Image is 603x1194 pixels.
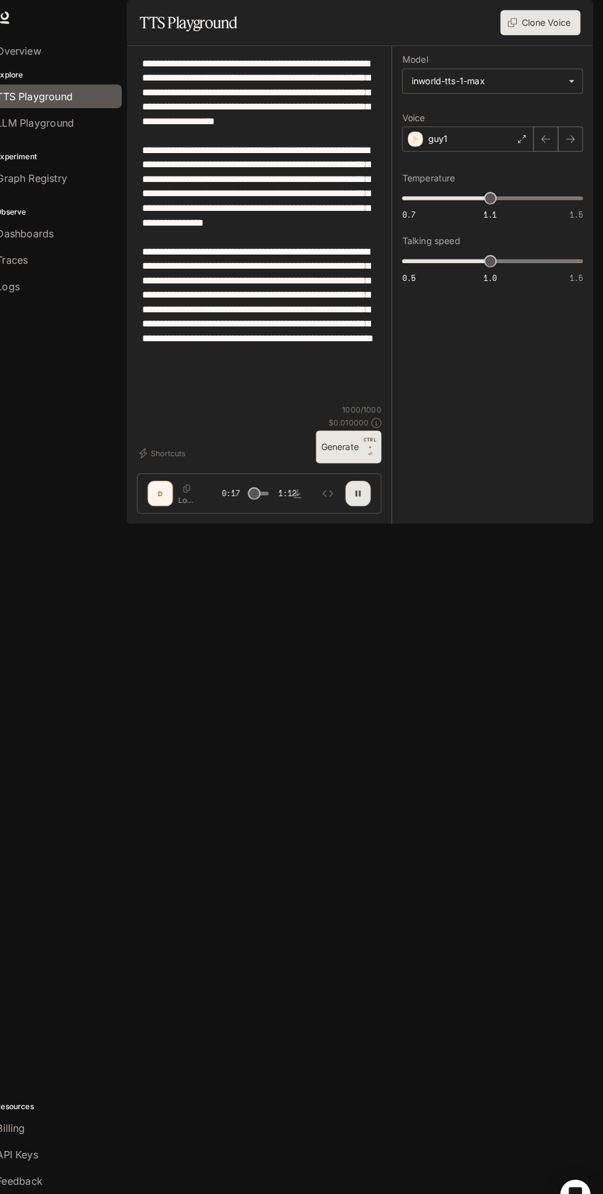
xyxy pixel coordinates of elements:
[292,470,317,494] button: Download audio
[188,483,203,494] p: Loremips, dolor sit’a conse. Adipisci, elitsed do eiusmodtem. Incididu, utlabore et dolorema. Ali...
[286,476,303,488] span: 1:12
[561,1152,591,1182] div: Open Intercom Messenger
[369,425,381,448] p: ⏎
[335,408,374,418] p: $ 0.010000
[486,266,499,277] span: 1.0
[407,68,583,91] div: inworld-tts-1-max
[407,231,463,240] p: Talking speed
[432,130,451,142] p: guy1
[407,170,458,178] p: Temperature
[161,472,180,492] div: D
[570,205,583,215] span: 1.5
[322,421,386,453] button: GenerateCTRL +⏎
[348,395,386,405] p: 1000 / 1000
[416,73,563,85] div: inworld-tts-1-max
[503,10,581,34] button: Clone Voice
[322,470,346,494] button: Inspect
[188,473,205,481] button: Copy Voice ID
[150,10,246,34] h1: TTS Playground
[407,205,420,215] span: 0.7
[407,111,429,119] p: Voice
[369,425,381,440] p: CTRL +
[148,433,200,453] button: Shortcuts
[231,476,248,488] span: 0:17
[407,54,432,63] p: Model
[486,205,499,215] span: 1.1
[570,266,583,277] span: 1.5
[407,266,420,277] span: 0.5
